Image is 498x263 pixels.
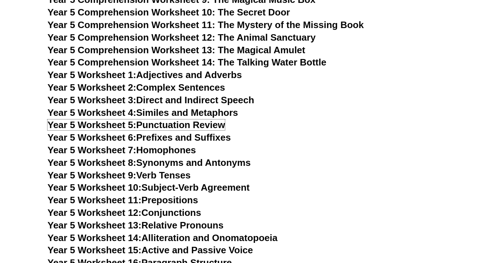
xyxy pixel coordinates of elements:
[47,220,223,231] a: Year 5 Worksheet 13:Relative Pronouns
[47,119,136,130] span: Year 5 Worksheet 5:
[47,95,254,105] a: Year 5 Worksheet 3:Direct and Indirect Speech
[47,107,136,118] span: Year 5 Worksheet 4:
[47,132,136,143] span: Year 5 Worksheet 6:
[47,182,141,193] span: Year 5 Worksheet 10:
[47,82,136,93] span: Year 5 Worksheet 2:
[47,157,136,168] span: Year 5 Worksheet 8:
[47,7,290,18] a: Year 5 Comprehension Worksheet 10: The Secret Door
[47,145,196,155] a: Year 5 Worksheet 7:Homophones
[47,157,251,168] a: Year 5 Worksheet 8:Synonyms and Antonyms
[47,182,250,193] a: Year 5 Worksheet 10:Subject-Verb Agreement
[47,107,238,118] a: Year 5 Worksheet 4:Similes and Metaphors
[47,95,136,105] span: Year 5 Worksheet 3:
[47,207,141,218] span: Year 5 Worksheet 12:
[47,170,191,181] a: Year 5 Worksheet 9:Verb Tenses
[47,57,326,68] a: Year 5 Comprehension Worksheet 14: The Talking Water Bottle
[47,145,136,155] span: Year 5 Worksheet 7:
[47,207,201,218] a: Year 5 Worksheet 12:Conjunctions
[47,170,136,181] span: Year 5 Worksheet 9:
[462,197,498,263] iframe: Chat Widget
[47,32,316,43] a: Year 5 Comprehension Worksheet 12: The Animal Sanctuary
[47,220,141,231] span: Year 5 Worksheet 13:
[47,245,141,255] span: Year 5 Worksheet 15:
[47,232,141,243] span: Year 5 Worksheet 14:
[47,195,198,205] a: Year 5 Worksheet 11:Prepositions
[47,245,253,255] a: Year 5 Worksheet 15:Active and Passive Voice
[47,19,364,30] a: Year 5 Comprehension Worksheet 11: The Mystery of the Missing Book
[47,45,305,55] a: Year 5 Comprehension Worksheet 13: The Magical Amulet
[47,82,225,93] a: Year 5 Worksheet 2:Complex Sentences
[47,119,225,130] a: Year 5 Worksheet 5:Punctuation Review
[47,69,242,80] a: Year 5 Worksheet 1:Adjectives and Adverbs
[47,69,136,80] span: Year 5 Worksheet 1:
[47,195,141,205] span: Year 5 Worksheet 11:
[47,132,231,143] a: Year 5 Worksheet 6:Prefixes and Suffixes
[47,232,277,243] a: Year 5 Worksheet 14:Alliteration and Onomatopoeia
